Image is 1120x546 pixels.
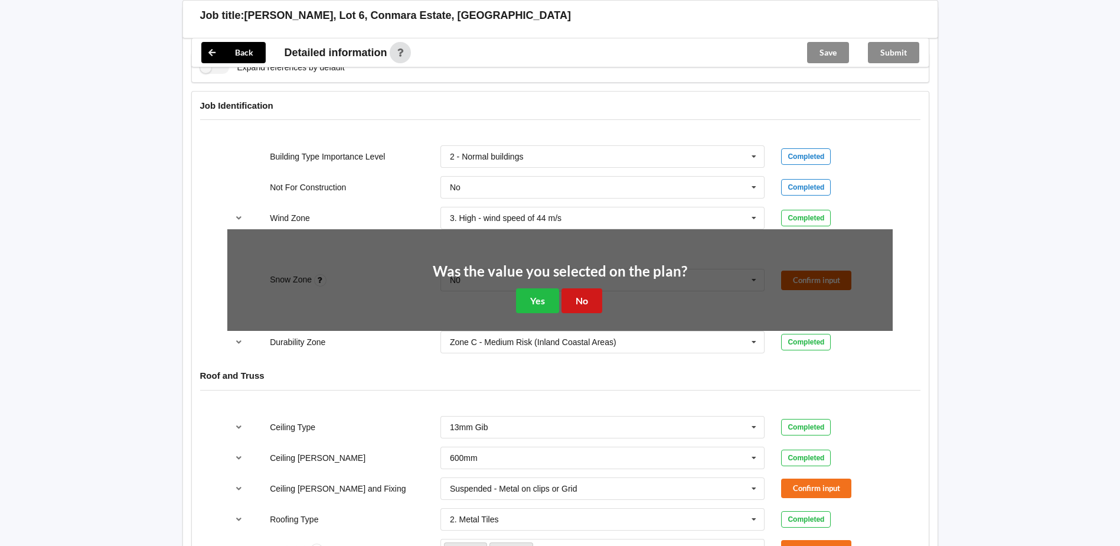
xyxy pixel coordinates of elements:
[781,148,831,165] div: Completed
[781,511,831,528] div: Completed
[781,179,831,196] div: Completed
[270,422,315,432] label: Ceiling Type
[270,213,310,223] label: Wind Zone
[433,262,687,281] h2: Was the value you selected on the plan?
[200,370,920,381] h4: Roof and Truss
[450,214,561,222] div: 3. High - wind speed of 44 m/s
[781,419,831,435] div: Completed
[450,454,478,462] div: 600mm
[450,515,498,524] div: 2. Metal Tiles
[781,479,851,498] button: Confirm input
[200,100,920,111] h4: Job Identification
[227,478,250,499] button: reference-toggle
[200,61,345,74] label: Expand references by default
[227,417,250,438] button: reference-toggle
[244,9,571,22] h3: [PERSON_NAME], Lot 6, Conmara Estate, [GEOGRAPHIC_DATA]
[516,288,559,313] button: Yes
[561,288,602,313] button: No
[227,447,250,469] button: reference-toggle
[270,484,406,493] label: Ceiling [PERSON_NAME] and Fixing
[450,423,488,431] div: 13mm Gib
[781,210,831,226] div: Completed
[781,334,831,350] div: Completed
[781,450,831,466] div: Completed
[450,183,461,191] div: No
[227,331,250,353] button: reference-toggle
[227,207,250,229] button: reference-toggle
[450,485,577,493] div: Suspended - Metal on clips or Grid
[270,515,318,524] label: Roofing Type
[450,338,616,346] div: Zone C - Medium Risk (Inland Coastal Areas)
[227,509,250,530] button: reference-toggle
[270,152,385,161] label: Building Type Importance Level
[285,47,387,58] span: Detailed information
[270,453,365,463] label: Ceiling [PERSON_NAME]
[200,9,244,22] h3: Job title:
[450,152,524,161] div: 2 - Normal buildings
[201,42,266,63] button: Back
[270,183,346,192] label: Not For Construction
[270,337,325,347] label: Durability Zone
